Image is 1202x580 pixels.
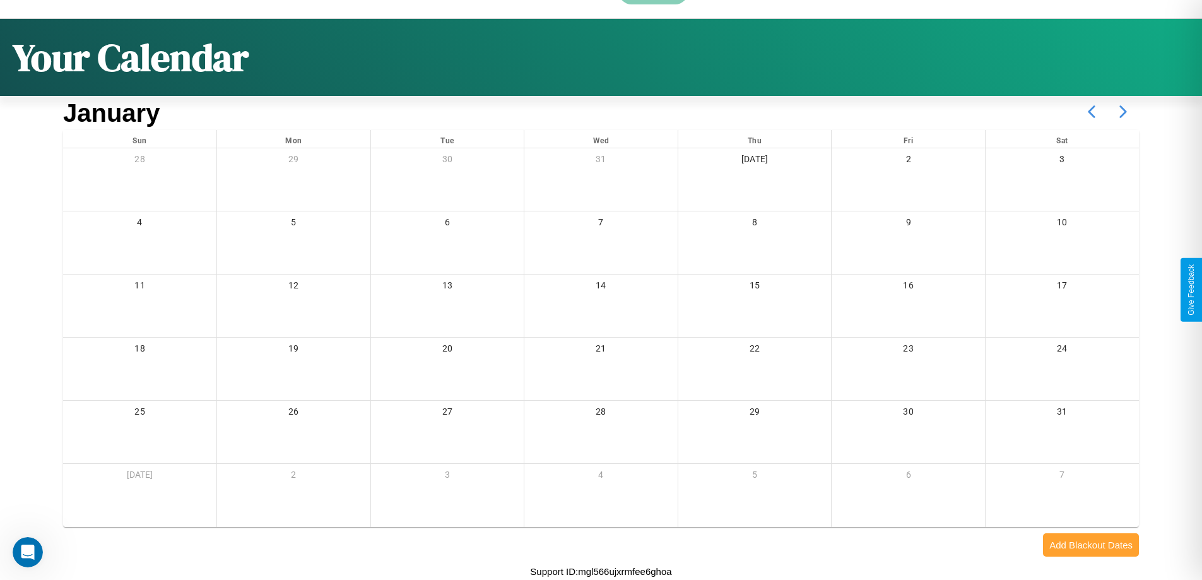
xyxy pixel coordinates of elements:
div: 19 [217,338,370,364]
div: 31 [524,148,678,174]
div: Sat [986,130,1139,148]
div: 17 [986,275,1139,300]
div: Thu [678,130,832,148]
h2: January [63,99,160,127]
div: 16 [832,275,985,300]
div: 4 [63,211,216,237]
div: Tue [371,130,524,148]
p: Support ID: mgl566ujxrmfee6ghoa [530,563,671,580]
div: 15 [678,275,832,300]
div: 2 [832,148,985,174]
div: Give Feedback [1187,264,1196,316]
div: 5 [678,464,832,490]
div: Mon [217,130,370,148]
div: Sun [63,130,216,148]
div: 31 [986,401,1139,427]
div: 20 [371,338,524,364]
div: 18 [63,338,216,364]
div: 9 [832,211,985,237]
div: 13 [371,275,524,300]
div: 6 [371,211,524,237]
button: Add Blackout Dates [1043,533,1139,557]
div: 12 [217,275,370,300]
div: Wed [524,130,678,148]
div: 29 [678,401,832,427]
div: 24 [986,338,1139,364]
div: 28 [524,401,678,427]
div: 10 [986,211,1139,237]
div: [DATE] [63,464,216,490]
div: 7 [986,464,1139,490]
div: 21 [524,338,678,364]
div: 3 [371,464,524,490]
div: [DATE] [678,148,832,174]
div: 23 [832,338,985,364]
div: 8 [678,211,832,237]
div: 4 [524,464,678,490]
div: 25 [63,401,216,427]
iframe: Intercom live chat [13,537,43,567]
h1: Your Calendar [13,32,249,83]
div: 11 [63,275,216,300]
div: 30 [832,401,985,427]
div: 27 [371,401,524,427]
div: 7 [524,211,678,237]
div: 22 [678,338,832,364]
div: 2 [217,464,370,490]
div: Fri [832,130,985,148]
div: 28 [63,148,216,174]
div: 3 [986,148,1139,174]
div: 5 [217,211,370,237]
div: 26 [217,401,370,427]
div: 29 [217,148,370,174]
div: 30 [371,148,524,174]
div: 6 [832,464,985,490]
div: 14 [524,275,678,300]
